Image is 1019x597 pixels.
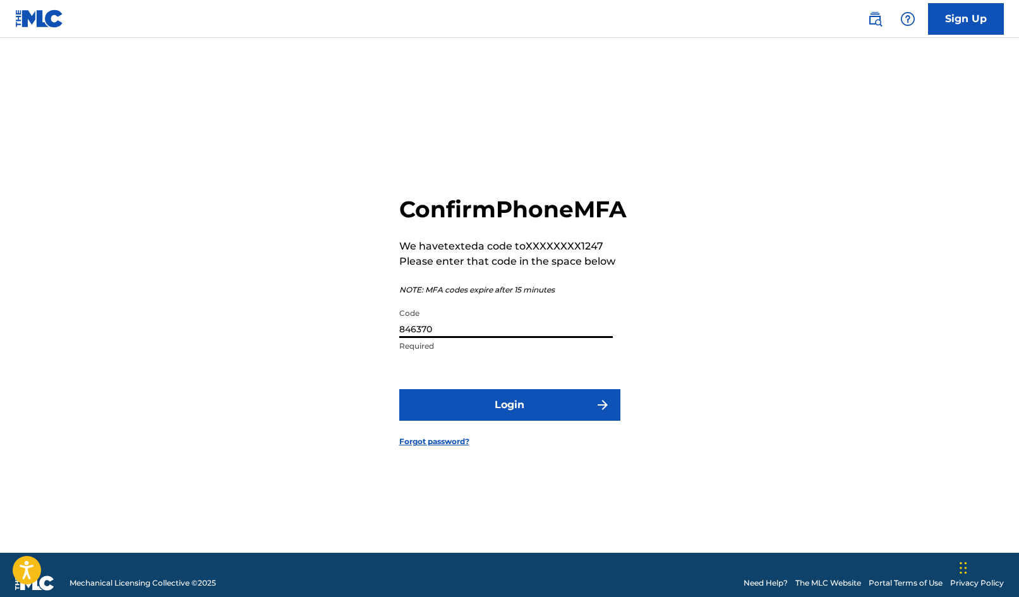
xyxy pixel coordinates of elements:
[744,577,788,589] a: Need Help?
[595,397,610,413] img: f7272a7cc735f4ea7f67.svg
[69,577,216,589] span: Mechanical Licensing Collective © 2025
[399,195,627,224] h2: Confirm Phone MFA
[869,577,943,589] a: Portal Terms of Use
[15,576,54,591] img: logo
[895,6,920,32] div: Help
[795,577,861,589] a: The MLC Website
[399,389,620,421] button: Login
[862,6,888,32] a: Public Search
[399,239,627,254] p: We have texted a code to XXXXXXXX1247
[15,9,64,28] img: MLC Logo
[399,284,627,296] p: NOTE: MFA codes expire after 15 minutes
[928,3,1004,35] a: Sign Up
[900,11,915,27] img: help
[399,341,613,352] p: Required
[399,436,469,447] a: Forgot password?
[956,536,1019,597] iframe: Chat Widget
[867,11,883,27] img: search
[960,549,967,587] div: Drag
[399,254,627,269] p: Please enter that code in the space below
[950,577,1004,589] a: Privacy Policy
